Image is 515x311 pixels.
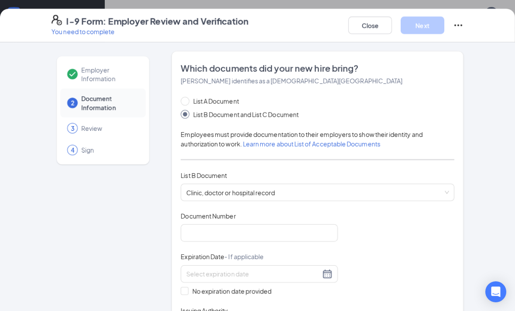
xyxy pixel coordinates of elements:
button: Close [348,17,392,34]
span: Employees must provide documentation to their employers to show their identity and authorization ... [181,130,422,148]
svg: Ellipses [453,20,463,31]
span: 4 [71,146,74,154]
h4: I-9 Form: Employer Review and Verification [66,15,249,27]
a: Learn more about List of Acceptable Documents [243,140,380,148]
span: 2 [71,99,74,107]
span: [PERSON_NAME] identifies as a [DEMOGRAPHIC_DATA][GEOGRAPHIC_DATA] [181,77,402,85]
span: Document Number [181,212,236,220]
svg: Checkmark [67,69,78,79]
span: No expiration date provided [189,286,275,296]
span: Employer Information [81,65,137,83]
span: Review [81,124,137,133]
button: Next [401,17,444,34]
span: List A Document [189,96,242,106]
input: Select expiration date [186,269,320,279]
span: Expiration Date [181,252,264,261]
span: Which documents did your new hire bring? [181,62,454,74]
div: Open Intercom Messenger [485,281,506,302]
span: List B Document and List C Document [189,109,302,119]
svg: FormI9EVerifyIcon [51,15,62,25]
span: List B Document [181,171,227,179]
span: Document Information [81,94,137,112]
p: You need to complete [51,27,249,36]
span: - If applicable [224,253,264,260]
span: Clinic, doctor or hospital record [186,184,449,201]
span: Sign [81,146,137,154]
span: 3 [71,124,74,133]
